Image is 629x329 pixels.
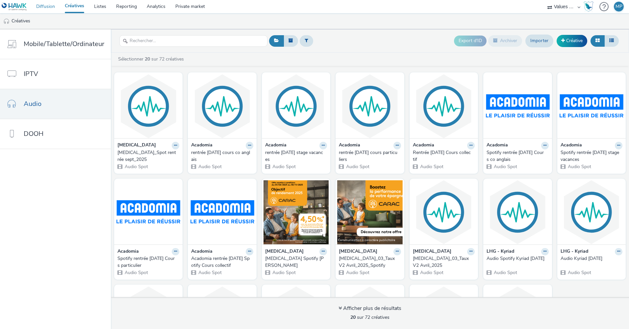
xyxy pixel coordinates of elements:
[191,248,213,256] strong: Acadomia
[419,269,443,276] span: Audio Spot
[584,1,593,12] img: Hawk Academy
[561,142,582,149] strong: Acadomia
[616,2,622,12] div: MP
[419,164,443,170] span: Audio Spot
[487,142,508,149] strong: Acadomia
[117,142,156,149] strong: [MEDICAL_DATA]
[559,74,624,138] img: Spotify rentrée septembre 2025 stage vacances visual
[413,248,451,256] strong: [MEDICAL_DATA]
[24,129,43,139] span: DOOH
[189,74,255,138] img: rentrée septembre 2025 cours co anglais visual
[339,149,398,163] div: rentrée [DATE] cours particuliers
[264,74,329,138] img: rentrée septembre 2025 stage vacances visual
[189,180,255,244] img: Acadomia rentrée septembre 2025 Spotify Cours collectif visual
[557,35,587,47] a: Créative
[191,255,250,269] div: Acadomia rentrée [DATE] Spotify Cours collectif
[337,74,402,138] img: rentrée septembre 2025 cours particuliers visual
[413,255,475,269] a: [MEDICAL_DATA]_03_Taux V2 Avril_2025
[339,149,401,163] a: rentrée [DATE] cours particuliers
[413,142,434,149] strong: Acadomia
[454,36,487,46] button: Export d'ID
[265,248,304,256] strong: [MEDICAL_DATA]
[561,255,622,262] a: Audio Kyriad [DATE]
[488,35,522,46] button: Archiver
[117,248,139,256] strong: Acadomia
[561,255,620,262] div: Audio Kyriad [DATE]
[604,35,619,46] button: Liste
[487,248,514,256] strong: LHG - Kyriad
[117,56,187,62] a: Sélectionner sur 72 créatives
[124,164,148,170] span: Audio Spot
[584,1,596,12] a: Hawk Academy
[339,255,398,269] div: [MEDICAL_DATA]_03_Taux V2 Avril_2025_Spotify
[198,164,222,170] span: Audio Spot
[265,255,324,269] div: [MEDICAL_DATA] Spotify [PERSON_NAME]
[413,149,472,163] div: Rentrée [DATE] Cours collectif
[191,149,253,163] a: rentrée [DATE] cours co anglais
[191,255,253,269] a: Acadomia rentrée [DATE] Spotify Cours collectif
[339,142,360,149] strong: Acadomia
[124,269,148,276] span: Audio Spot
[339,255,401,269] a: [MEDICAL_DATA]_03_Taux V2 Avril_2025_Spotify
[339,248,377,256] strong: [MEDICAL_DATA]
[413,149,475,163] a: Rentrée [DATE] Cours collectif
[487,255,548,262] a: Audio Spotify Kyriad [DATE]
[345,164,369,170] span: Audio Spot
[265,255,327,269] a: [MEDICAL_DATA] Spotify [PERSON_NAME]
[567,164,591,170] span: Audio Spot
[485,74,550,138] img: Spotify rentrée septembre 2025 Cours co anglais visual
[411,180,476,244] img: Carac_03_Taux V2 Avril_2025 visual
[24,99,41,109] span: Audio
[2,3,27,11] img: undefined Logo
[487,149,548,163] a: Spotify rentrée [DATE] Cours co anglais
[117,255,179,269] a: Spotify rentrée [DATE] Cours particulier
[119,35,267,47] input: Rechercher...
[561,248,588,256] strong: LHG - Kyriad
[116,74,181,138] img: CARAC_Spot rentrée sept_2025 visual
[567,269,591,276] span: Audio Spot
[191,142,213,149] strong: Acadomia
[117,255,177,269] div: Spotify rentrée [DATE] Cours particulier
[350,314,356,320] strong: 20
[339,305,401,312] div: Afficher plus de résultats
[525,35,553,47] a: Importer
[561,149,620,163] div: Spotify rentrée [DATE] stage vacances
[265,149,324,163] div: rentrée [DATE] stage vacances
[350,314,390,320] span: sur 72 créatives
[117,149,179,163] a: [MEDICAL_DATA]_Spot rentrée sept_2025
[24,39,104,49] span: Mobile/Tablette/Ordinateur
[413,255,472,269] div: [MEDICAL_DATA]_03_Taux V2 Avril_2025
[117,149,177,163] div: [MEDICAL_DATA]_Spot rentrée sept_2025
[272,269,296,276] span: Audio Spot
[3,18,10,25] img: audio
[191,149,250,163] div: rentrée [DATE] cours co anglais
[116,180,181,244] img: Spotify rentrée septembre 2025 Cours particulier visual
[493,269,517,276] span: Audio Spot
[264,180,329,244] img: Carac Spotify Avril Déf visual
[487,255,546,262] div: Audio Spotify Kyriad [DATE]
[145,56,150,62] strong: 20
[265,149,327,163] a: rentrée [DATE] stage vacances
[559,180,624,244] img: Audio Kyriad mars 2025 visual
[198,269,222,276] span: Audio Spot
[265,142,287,149] strong: Acadomia
[411,74,476,138] img: Rentrée septembre 2025 Cours collectif visual
[485,180,550,244] img: Audio Spotify Kyriad mars 2025 visual
[561,149,622,163] a: Spotify rentrée [DATE] stage vacances
[337,180,402,244] img: Carac_03_Taux V2 Avril_2025_Spotify visual
[493,164,517,170] span: Audio Spot
[24,69,38,79] span: IPTV
[345,269,369,276] span: Audio Spot
[272,164,296,170] span: Audio Spot
[591,35,605,46] button: Grille
[487,149,546,163] div: Spotify rentrée [DATE] Cours co anglais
